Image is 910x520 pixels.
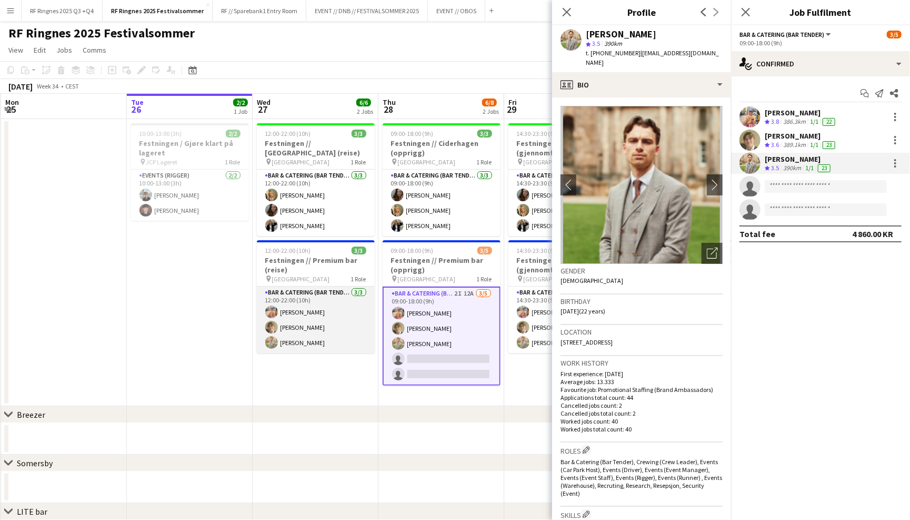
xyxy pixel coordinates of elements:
[739,31,833,38] button: Bar & Catering (Bar Tender)
[257,139,375,158] h3: Festningen // [GEOGRAPHIC_DATA] (reise)
[810,141,818,149] app-skills-label: 1/1
[383,123,501,236] app-job-card: 09:00-18:00 (9h)3/3Festningen // Ciderhagen (opprigg) [GEOGRAPHIC_DATA]1 RoleBar & Catering (Bar ...
[131,97,144,107] span: Tue
[129,103,144,115] span: 26
[381,103,396,115] span: 28
[508,256,626,274] h3: Festningen // Premium bar (gjennomføring)
[357,107,373,115] div: 2 Jobs
[103,1,213,21] button: RF Ringnes 2025 Festivalsommer
[781,141,808,150] div: 389.1km
[352,130,366,138] span: 3/3
[561,338,613,346] span: [STREET_ADDRESS]
[508,139,626,158] h3: Festningen // Ciderhagen (gjennomføring)
[771,117,779,125] span: 3.8
[507,103,517,115] span: 29
[561,106,723,264] img: Crew avatar or photo
[561,386,723,394] p: Favourite job: Promotional Staffing (Brand Ambassadors)
[524,158,582,166] span: [GEOGRAPHIC_DATA]
[398,158,456,166] span: [GEOGRAPHIC_DATA]
[731,5,910,19] h3: Job Fulfilment
[561,417,723,425] p: Worked jobs count: 40
[477,247,492,254] span: 3/5
[213,1,306,21] button: RF // Sparebank1 Entry Room
[823,118,835,126] div: 22
[517,130,559,138] span: 14:30-23:30 (9h)
[586,49,719,66] span: | [EMAIL_ADDRESS][DOMAIN_NAME]
[508,97,517,107] span: Fri
[383,287,501,386] app-card-role: Bar & Catering (Bar Tender)2I12A3/509:00-18:00 (9h)[PERSON_NAME][PERSON_NAME][PERSON_NAME]
[561,445,723,456] h3: Roles
[561,277,623,284] span: [DEMOGRAPHIC_DATA]
[29,43,50,57] a: Edit
[356,99,371,106] span: 6/6
[561,307,605,315] span: [DATE] (22 years)
[398,275,456,283] span: [GEOGRAPHIC_DATA]
[771,141,779,149] span: 3.6
[272,158,330,166] span: [GEOGRAPHIC_DATA]
[34,45,46,55] span: Edit
[8,45,23,55] span: View
[552,72,731,97] div: Bio
[477,130,492,138] span: 3/3
[52,43,76,57] a: Jobs
[561,370,723,378] p: First experience: [DATE]
[561,266,723,276] h3: Gender
[482,99,497,106] span: 6/8
[257,256,375,274] h3: Festningen // Premium bar (reise)
[561,358,723,368] h3: Work history
[852,229,893,239] div: 4 860.00 KR
[257,240,375,353] app-job-card: 12:00-22:00 (10h)3/3Festningen // Premium bar (reise) [GEOGRAPHIC_DATA]1 RoleBar & Catering (Bar ...
[483,107,499,115] div: 2 Jobs
[272,275,330,283] span: [GEOGRAPHIC_DATA]
[477,275,492,283] span: 1 Role
[257,97,271,107] span: Wed
[17,506,47,517] div: LITE bar
[306,1,428,21] button: EVENT // DNB // FESTIVALSOMMER 2025
[508,123,626,236] app-job-card: 14:30-23:30 (9h)3/3Festningen // Ciderhagen (gjennomføring) [GEOGRAPHIC_DATA]1 RoleBar & Catering...
[702,243,723,264] div: Open photos pop-in
[83,45,106,55] span: Comms
[823,141,835,149] div: 23
[383,240,501,386] app-job-card: 09:00-18:00 (9h)3/5Festningen // Premium bar (opprigg) [GEOGRAPHIC_DATA]1 RoleBar & Catering (Bar...
[78,43,111,57] a: Comms
[561,327,723,337] h3: Location
[4,103,19,115] span: 25
[257,170,375,236] app-card-role: Bar & Catering (Bar Tender)3/312:00-22:00 (10h)[PERSON_NAME][PERSON_NAME][PERSON_NAME]
[517,247,559,254] span: 14:30-23:30 (9h)
[739,31,824,38] span: Bar & Catering (Bar Tender)
[35,82,61,90] span: Week 34
[146,158,178,166] span: JCP Lageret
[818,164,831,172] div: 23
[508,170,626,236] app-card-role: Bar & Catering (Bar Tender)3/314:30-23:30 (9h)[PERSON_NAME][PERSON_NAME][PERSON_NAME]
[781,164,803,173] div: 390km
[508,240,626,353] app-job-card: 14:30-23:30 (9h)3/3Festningen // Premium bar (gjennomføring) [GEOGRAPHIC_DATA]1 RoleBar & Caterin...
[131,170,249,221] app-card-role: Events (Rigger)2/210:00-13:00 (3h)[PERSON_NAME][PERSON_NAME]
[131,139,249,158] h3: Festningen / Gjøre klart på lageret
[139,130,182,138] span: 10:00-13:00 (3h)
[586,30,656,39] div: [PERSON_NAME]
[731,51,910,76] div: Confirmed
[255,103,271,115] span: 27
[225,158,241,166] span: 1 Role
[561,425,723,433] p: Worked jobs total count: 40
[17,409,45,420] div: Breezer
[508,287,626,353] app-card-role: Bar & Catering (Bar Tender)3/314:30-23:30 (9h)[PERSON_NAME][PERSON_NAME][PERSON_NAME]
[602,40,624,47] span: 390km
[781,117,808,126] div: 386.3km
[887,31,902,38] span: 3/5
[226,130,241,138] span: 2/2
[561,401,723,409] p: Cancelled jobs count: 2
[131,123,249,221] div: 10:00-13:00 (3h)2/2Festningen / Gjøre klart på lageret JCP Lageret1 RoleEvents (Rigger)2/210:00-1...
[391,247,434,254] span: 09:00-18:00 (9h)
[428,1,485,21] button: EVENT // OBOS
[477,158,492,166] span: 1 Role
[805,164,814,172] app-skills-label: 1/1
[592,40,600,47] span: 3.5
[257,123,375,236] app-job-card: 12:00-22:00 (10h)3/3Festningen // [GEOGRAPHIC_DATA] (reise) [GEOGRAPHIC_DATA]1 RoleBar & Catering...
[351,158,366,166] span: 1 Role
[391,130,434,138] span: 09:00-18:00 (9h)
[524,275,582,283] span: [GEOGRAPHIC_DATA]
